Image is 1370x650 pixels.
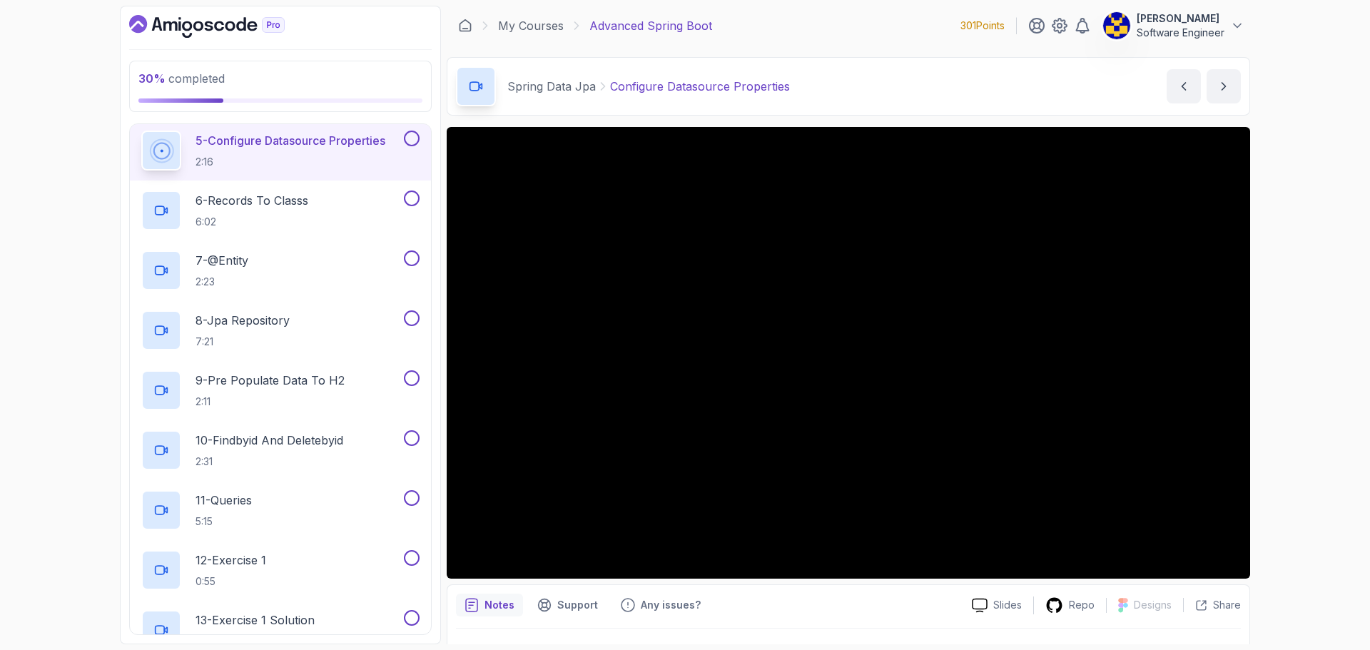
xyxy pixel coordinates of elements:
p: Advanced Spring Boot [589,17,712,34]
p: 10 - Findbyid And Deletebyid [196,432,343,449]
p: 2:11 [196,395,345,409]
p: Configure Datasource Properties [610,78,790,95]
button: 8-Jpa Repository7:21 [141,310,420,350]
p: 5 - Configure Datasource Properties [196,132,385,149]
a: Repo [1034,596,1106,614]
a: Slides [960,598,1033,613]
p: 6:02 [196,215,308,229]
p: Software Engineer [1137,26,1224,40]
button: 12-Exercise 10:55 [141,550,420,590]
p: 13 - Exercise 1 Solution [196,611,315,629]
p: 6 - Records To Classs [196,192,308,209]
p: 7 - @Entity [196,252,248,269]
button: Share [1183,598,1241,612]
a: My Courses [498,17,564,34]
p: Designs [1134,598,1172,612]
button: notes button [456,594,523,616]
p: [PERSON_NAME] [1137,11,1224,26]
button: 9-Pre Populate Data To H22:11 [141,370,420,410]
p: 12 - Exercise 1 [196,552,266,569]
p: 301 Points [960,19,1005,33]
p: 11 - Queries [196,492,252,509]
a: Dashboard [129,15,318,38]
button: 7-@Entity2:23 [141,250,420,290]
button: next content [1207,69,1241,103]
img: user profile image [1103,12,1130,39]
p: 7:21 [196,335,290,349]
button: Feedback button [612,594,709,616]
span: completed [138,71,225,86]
p: Notes [484,598,514,612]
p: 0:55 [196,574,266,589]
button: previous content [1167,69,1201,103]
button: user profile image[PERSON_NAME]Software Engineer [1102,11,1244,40]
button: 13-Exercise 1 Solution3:14 [141,610,420,650]
p: Share [1213,598,1241,612]
p: Spring Data Jpa [507,78,596,95]
button: 6-Records To Classs6:02 [141,191,420,230]
button: Support button [529,594,607,616]
p: 9 - Pre Populate Data To H2 [196,372,345,389]
button: 5-Configure Datasource Properties2:16 [141,131,420,171]
span: 30 % [138,71,166,86]
p: 2:16 [196,155,385,169]
p: Any issues? [641,598,701,612]
iframe: 5 - Configure datasource properties [447,127,1250,579]
p: 5:15 [196,514,252,529]
p: 2:31 [196,455,343,469]
p: Slides [993,598,1022,612]
p: Support [557,598,598,612]
p: 8 - Jpa Repository [196,312,290,329]
p: Repo [1069,598,1095,612]
button: 11-Queries5:15 [141,490,420,530]
a: Dashboard [458,19,472,33]
p: 2:23 [196,275,248,289]
button: 10-Findbyid And Deletebyid2:31 [141,430,420,470]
